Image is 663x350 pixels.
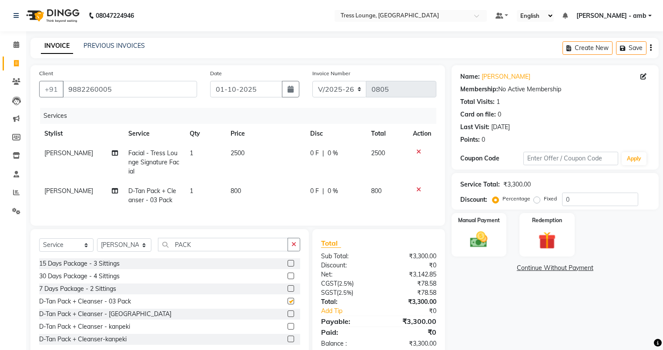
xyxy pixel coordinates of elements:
div: Services [40,108,443,124]
span: 0 % [328,187,338,196]
a: INVOICE [41,38,73,54]
span: 0 F [310,187,319,196]
label: Percentage [502,195,530,203]
div: Discount: [460,195,487,204]
div: Points: [460,135,480,144]
span: 2500 [371,149,385,157]
div: 1 [496,97,500,107]
label: Client [39,70,53,77]
span: [PERSON_NAME] [44,187,93,195]
div: ( ) [315,288,378,297]
a: PREVIOUS INVOICES [84,42,145,50]
span: 2.5% [339,280,352,287]
div: ₹3,142.85 [378,270,442,279]
th: Price [225,124,305,143]
div: ₹3,300.00 [503,180,531,189]
span: | [322,149,324,158]
div: ₹3,300.00 [378,316,442,327]
div: ₹78.58 [378,279,442,288]
input: Search by Name/Mobile/Email/Code [63,81,197,97]
span: [PERSON_NAME] [44,149,93,157]
div: D-Tan Pack + Cleanser - 03 Pack [39,297,131,306]
div: Paid: [315,327,378,337]
a: Add Tip [315,307,389,316]
div: D-Tan Pack + Cleanser - [GEOGRAPHIC_DATA] [39,310,171,319]
div: ₹0 [378,261,442,270]
div: ₹0 [389,307,443,316]
img: logo [22,3,82,28]
div: [DATE] [491,123,510,132]
div: 0 [498,110,501,119]
div: Card on file: [460,110,496,119]
b: 08047224946 [96,3,134,28]
div: Last Visit: [460,123,489,132]
button: Create New [563,41,613,55]
div: No Active Membership [460,85,650,94]
div: ₹3,300.00 [378,339,442,348]
span: 1 [190,149,193,157]
label: Date [210,70,222,77]
label: Redemption [532,217,562,224]
div: Total: [315,297,378,307]
th: Total [366,124,407,143]
th: Action [408,124,436,143]
th: Stylist [39,124,123,143]
div: ₹3,300.00 [378,297,442,307]
div: Balance : [315,339,378,348]
div: ( ) [315,279,378,288]
span: 0 % [328,149,338,158]
img: _gift.svg [533,230,561,251]
button: +91 [39,81,64,97]
div: 15 Days Package - 3 Sittings [39,259,120,268]
a: Continue Without Payment [453,263,657,273]
span: 0 F [310,149,319,158]
div: ₹3,300.00 [378,252,442,261]
span: | [322,187,324,196]
div: Sub Total: [315,252,378,261]
label: Invoice Number [312,70,350,77]
input: Search or Scan [158,238,288,251]
div: 30 Days Package - 4 Sittings [39,272,120,281]
div: D-Tan Pack + Cleanser-kanpeki [39,335,127,344]
span: SGST [321,289,337,297]
div: Coupon Code [460,154,523,163]
span: D-Tan Pack + Cleanser - 03 Pack [128,187,176,204]
th: Disc [305,124,366,143]
span: 2.5% [338,289,352,296]
div: Payable: [315,316,378,327]
th: Service [123,124,184,143]
span: [PERSON_NAME] - amb [576,11,646,20]
label: Manual Payment [458,217,500,224]
th: Qty [184,124,225,143]
div: Service Total: [460,180,500,189]
div: Name: [460,72,480,81]
input: Enter Offer / Coupon Code [523,152,618,165]
span: 2500 [231,149,244,157]
label: Fixed [544,195,557,203]
img: _cash.svg [465,230,493,250]
div: Discount: [315,261,378,270]
div: Total Visits: [460,97,495,107]
div: Net: [315,270,378,279]
span: Facial - Tress Lounge Signature Facial [128,149,179,175]
button: Apply [622,152,646,165]
div: ₹0 [378,327,442,337]
span: 1 [190,187,193,195]
div: Membership: [460,85,498,94]
div: 0 [482,135,485,144]
span: CGST [321,280,337,287]
span: Total [321,239,341,248]
span: 800 [231,187,241,195]
div: D-Tan Pack + Cleanser - kanpeki [39,322,130,331]
button: Save [616,41,646,55]
a: [PERSON_NAME] [482,72,530,81]
span: 800 [371,187,382,195]
div: ₹78.58 [378,288,442,297]
div: 7 Days Package - 2 Sittings [39,284,116,293]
